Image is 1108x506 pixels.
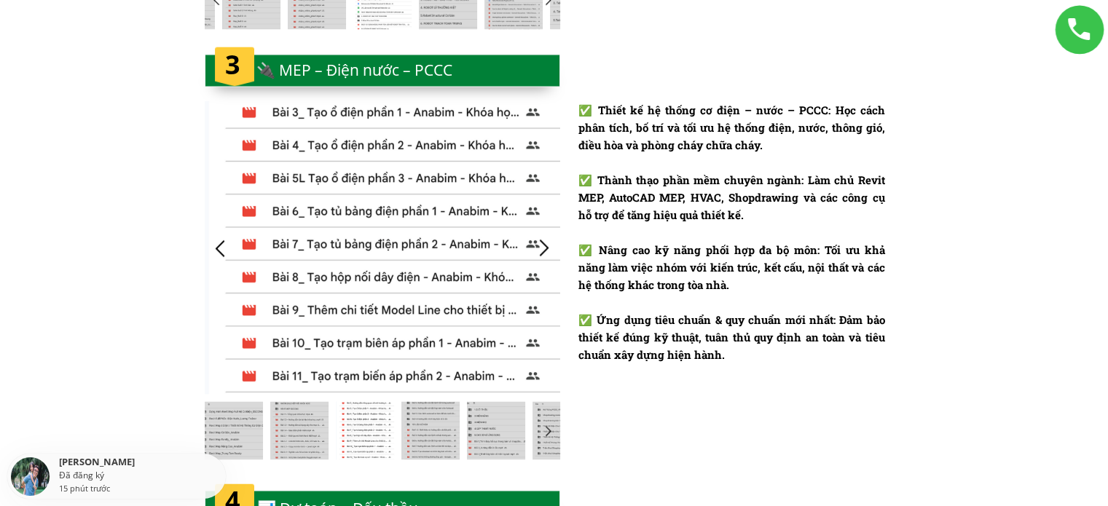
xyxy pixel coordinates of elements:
[59,457,222,470] div: [PERSON_NAME]
[225,44,243,86] h1: 3
[256,58,476,83] div: 🔌 MEP – Điện nước – PCCC
[59,470,222,482] div: Đã đăng ký
[578,101,885,363] div: ✅ Thiết kế hệ thống cơ điện – nước – PCCC: Học cách phân tích, bố trí và tối ưu hệ thống điện, nư...
[59,482,110,495] div: 15 phút trước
